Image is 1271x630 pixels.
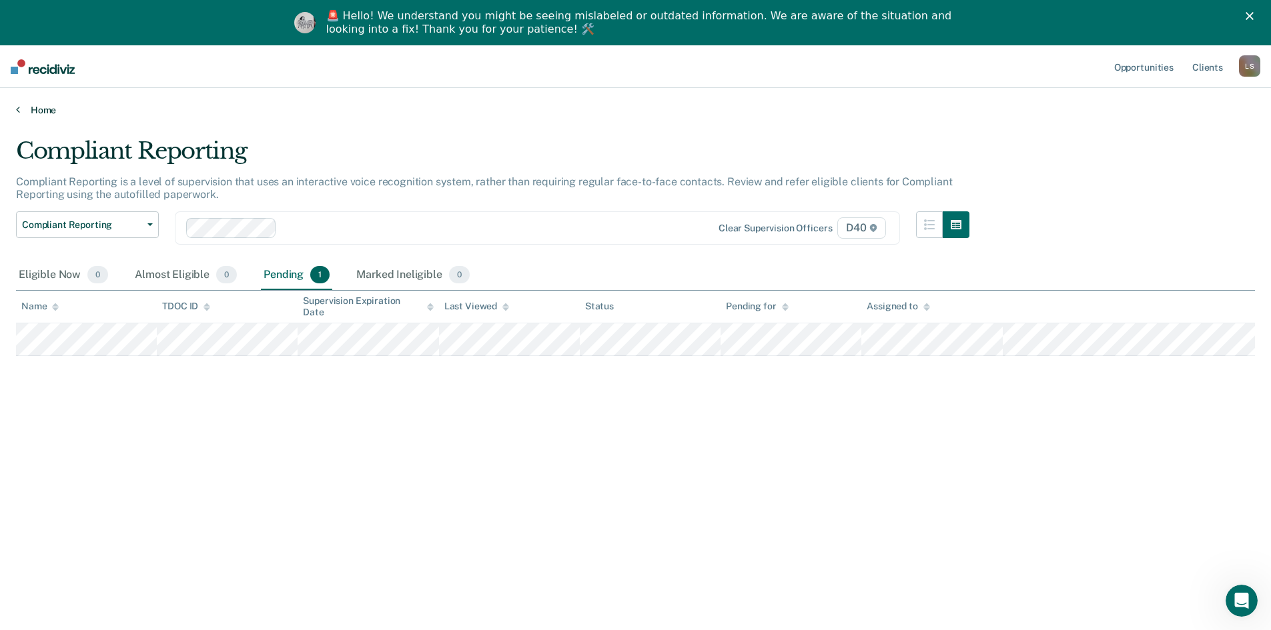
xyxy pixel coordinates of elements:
span: Compliant Reporting [22,219,142,231]
span: 1 [310,266,330,283]
iframe: Intercom live chat [1226,585,1258,617]
div: Last Viewed [444,301,509,312]
span: D40 [837,217,885,239]
div: Pending1 [261,261,332,290]
div: TDOC ID [162,301,210,312]
div: L S [1239,55,1260,77]
button: LS [1239,55,1260,77]
a: Opportunities [1112,45,1176,88]
div: Supervision Expiration Date [303,295,433,318]
div: Pending for [726,301,788,312]
div: Eligible Now0 [16,261,111,290]
span: 0 [449,266,470,283]
div: Assigned to [867,301,929,312]
div: Marked Ineligible0 [354,261,472,290]
a: Clients [1190,45,1226,88]
img: Recidiviz [11,59,75,74]
div: Status [585,301,614,312]
div: Close [1246,12,1259,20]
div: Clear supervision officers [719,223,832,234]
div: Name [21,301,59,312]
button: Compliant Reporting [16,211,159,238]
span: 0 [87,266,108,283]
a: Home [16,104,1255,116]
div: Almost Eligible0 [132,261,240,290]
div: Compliant Reporting [16,137,969,175]
p: Compliant Reporting is a level of supervision that uses an interactive voice recognition system, ... [16,175,952,201]
div: 🚨 Hello! We understand you might be seeing mislabeled or outdated information. We are aware of th... [326,9,956,36]
img: Profile image for Kim [294,12,316,33]
span: 0 [216,266,237,283]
